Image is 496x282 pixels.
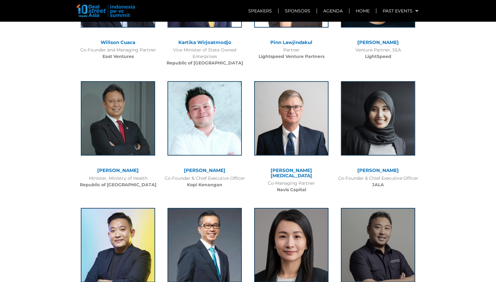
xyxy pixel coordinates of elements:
[357,39,399,45] a: [PERSON_NAME]
[102,54,134,59] b: East Ventures
[376,4,424,18] a: Past Events
[78,47,158,60] div: Co-Founder and Managing Partner
[271,167,312,178] a: [PERSON_NAME][MEDICAL_DATA]
[101,39,135,45] a: Willson Cuaca
[81,81,155,156] img: Budi Gunadi Sadikin
[184,167,225,173] a: [PERSON_NAME]
[338,175,418,188] div: Co-Founder & Chief Executive Officer
[164,47,245,66] div: Vice Minister of State Owned Enterprises
[168,81,242,156] img: Edward Tirtanata
[251,180,332,193] div: Co-Managing Partner
[97,167,139,173] a: [PERSON_NAME]
[357,167,399,173] a: [PERSON_NAME]
[251,47,332,60] div: Partner
[350,4,376,18] a: Home
[317,4,349,18] a: Agenda
[178,39,231,45] a: Kartika Wirjoatmodjo
[187,182,222,187] b: Kopi Kenangan
[338,47,418,60] div: Venture Partner, SEA
[341,81,415,156] img: Liris Maduningtyas
[164,175,245,188] div: Co-Founder & Chief Executive Officer
[80,182,156,187] b: Republic of [GEOGRAPHIC_DATA]
[277,187,306,192] b: Navis Capital
[365,54,391,59] b: LightSpeed
[78,175,158,188] div: Minister, Ministry of Health
[372,182,384,187] b: JALA
[242,4,278,18] a: Speakers
[270,39,312,45] a: Pinn Lawjindakul
[167,60,243,66] b: Republic of [GEOGRAPHIC_DATA]
[259,54,324,59] b: Lightspeed Venture Partners
[254,81,328,156] img: rodney
[279,4,316,18] a: Sponsors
